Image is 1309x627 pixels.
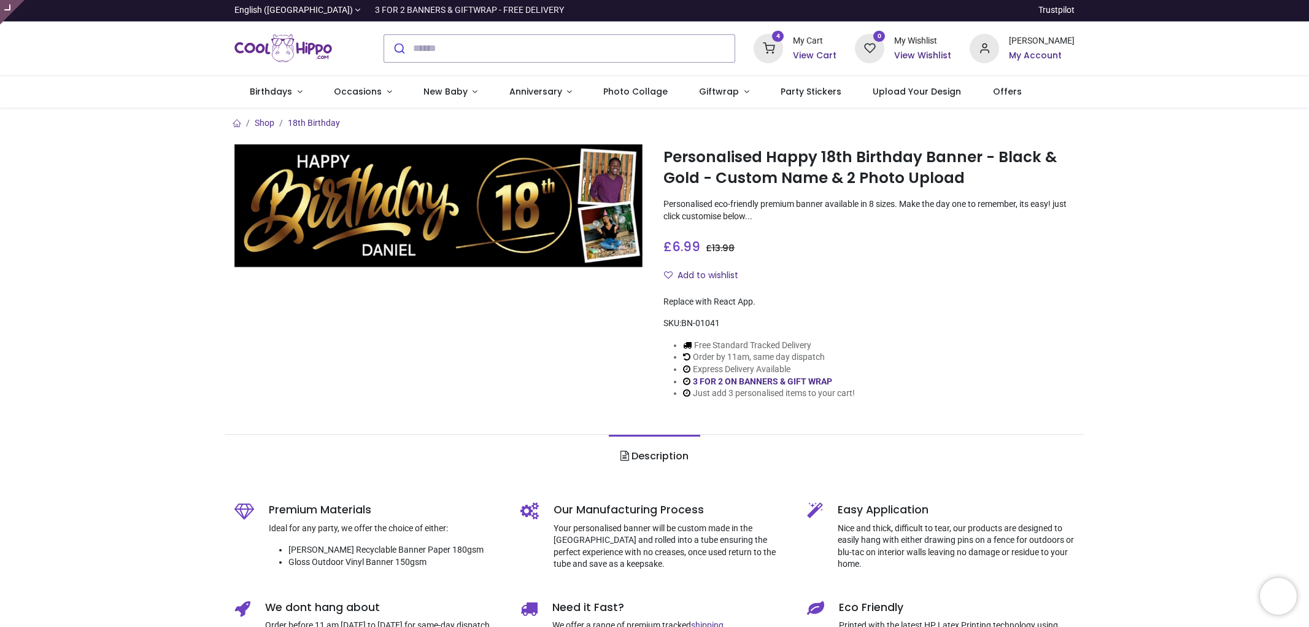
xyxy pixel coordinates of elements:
[793,35,836,47] div: My Cart
[781,85,841,98] span: Party Stickers
[663,238,700,255] span: £
[663,147,1075,189] h1: Personalised Happy 18th Birthday Banner - Black & Gold - Custom Name & 2 Photo Upload
[269,502,503,518] h5: Premium Materials
[318,76,407,108] a: Occasions
[838,502,1075,518] h5: Easy Application
[754,42,783,52] a: 4
[993,85,1022,98] span: Offers
[269,523,503,535] p: Ideal for any party, we offer the choice of either:
[554,523,789,571] p: Your personalised banner will be custom made in the [GEOGRAPHIC_DATA] and rolled into a tube ensu...
[265,600,503,615] h5: We dont hang about
[683,340,855,352] li: Free Standard Tracked Delivery
[663,296,1075,308] div: Replace with React App.
[663,265,749,286] button: Add to wishlistAdd to wishlist
[609,435,700,478] a: Description
[603,85,668,98] span: Photo Collage
[772,31,784,42] sup: 4
[375,4,564,17] div: 3 FOR 2 BANNERS & GIFTWRAP - FREE DELIVERY
[712,242,735,254] span: 13.98
[684,76,765,108] a: Giftwrap
[683,364,855,376] li: Express Delivery Available
[873,85,961,98] span: Upload Your Design
[234,31,333,66] a: Logo of Cool Hippo
[699,85,739,98] span: Giftwrap
[509,85,562,98] span: Anniversary
[894,50,951,62] a: View Wishlist
[334,85,382,98] span: Occasions
[1009,50,1075,62] a: My Account
[493,76,588,108] a: Anniversary
[288,544,503,556] li: [PERSON_NAME] Recyclable Banner Paper 180gsm
[384,35,413,62] button: Submit
[683,387,855,400] li: Just add 3 personalised items to your cart!
[250,85,292,98] span: Birthdays
[839,600,1075,615] h5: Eco Friendly
[683,351,855,364] li: Order by 11am, same day dispatch
[423,85,468,98] span: New Baby
[693,376,832,386] a: 3 FOR 2 ON BANNERS & GIFT WRAP
[663,198,1075,222] p: Personalised eco-friendly premium banner available in 8 sizes. Make the day one to remember, its ...
[288,118,340,128] a: 18th Birthday
[288,556,503,569] li: Gloss Outdoor Vinyl Banner 150gsm
[234,76,319,108] a: Birthdays
[894,35,951,47] div: My Wishlist
[672,238,700,255] span: 6.99
[793,50,836,62] a: View Cart
[706,242,735,254] span: £
[1009,35,1075,47] div: [PERSON_NAME]
[1038,4,1075,17] a: Trustpilot
[663,317,1075,330] div: SKU:
[234,4,361,17] a: English ([GEOGRAPHIC_DATA])
[1260,578,1297,615] iframe: Brevo live chat
[234,31,333,66] img: Cool Hippo
[407,76,493,108] a: New Baby
[552,600,789,615] h5: Need it Fast?
[838,523,1075,571] p: Nice and thick, difficult to tear, our products are designed to easily hang with either drawing p...
[255,118,274,128] a: Shop
[681,318,720,328] span: BN-01041
[664,271,673,279] i: Add to wishlist
[855,42,884,52] a: 0
[554,502,789,518] h5: Our Manufacturing Process
[873,31,885,42] sup: 0
[234,144,646,268] img: Personalised Happy 18th Birthday Banner - Black & Gold - Custom Name & 2 Photo Upload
